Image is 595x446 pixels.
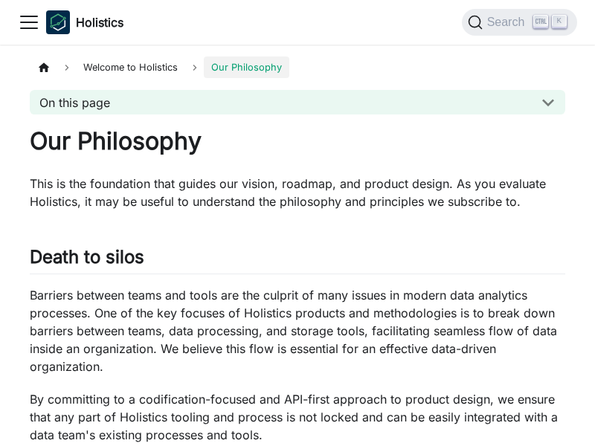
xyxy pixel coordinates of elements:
span: Our Philosophy [204,56,289,78]
kbd: K [552,15,567,28]
p: By committing to a codification-focused and API-first approach to product design, we ensure that ... [30,390,565,444]
p: Barriers between teams and tools are the culprit of many issues in modern data analytics processe... [30,286,565,375]
button: Toggle navigation bar [18,11,40,33]
a: Home page [30,56,58,78]
span: Welcome to Holistics [76,56,185,78]
h2: Death to silos [30,246,565,274]
span: Search [483,16,534,29]
nav: Breadcrumbs [30,56,565,78]
a: HolisticsHolistics [46,10,123,34]
b: Holistics [76,13,123,31]
img: Holistics [46,10,70,34]
button: Search (Ctrl+K) [462,9,577,36]
h1: Our Philosophy [30,126,565,156]
button: On this page [30,90,565,114]
p: This is the foundation that guides our vision, roadmap, and product design. As you evaluate Holis... [30,175,565,210]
